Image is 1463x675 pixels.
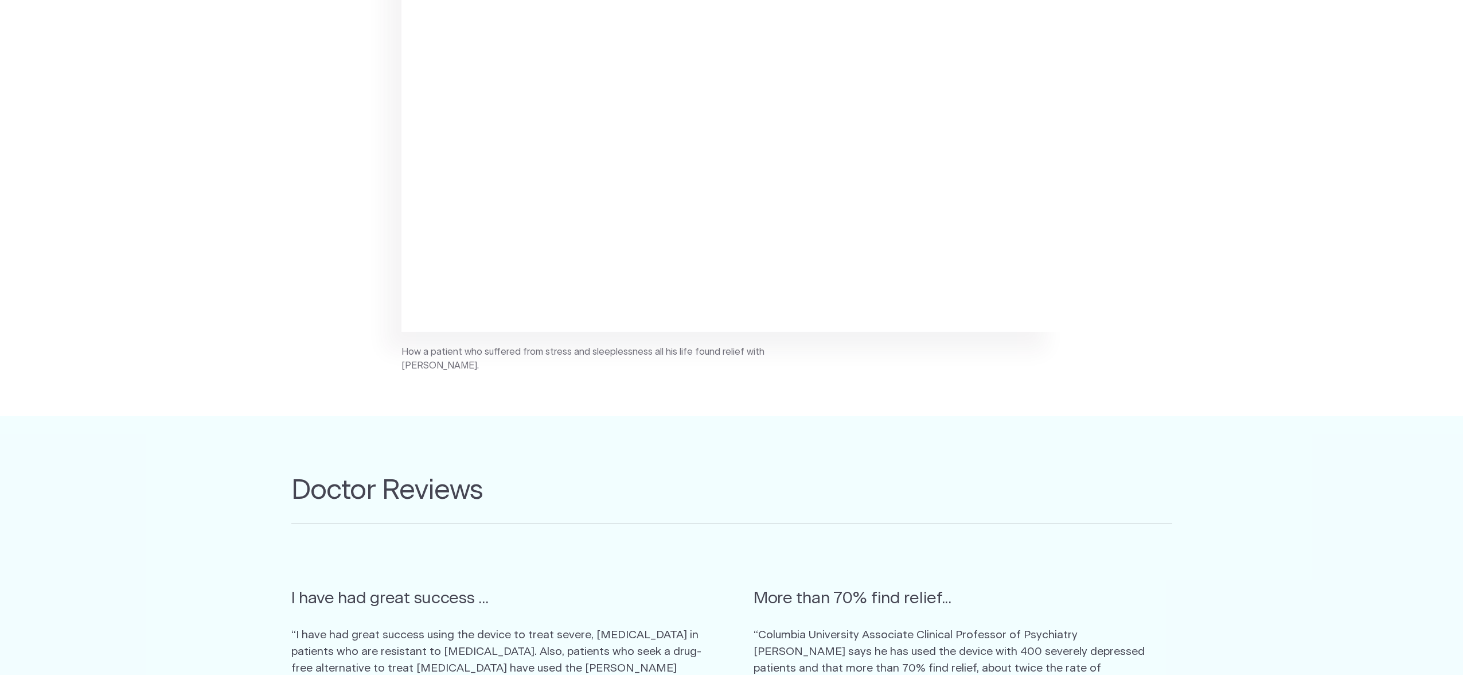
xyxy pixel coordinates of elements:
[291,475,1172,524] h2: Doctor Reviews
[754,586,1172,611] h5: More than 70% find relief...
[401,346,774,373] figcaption: How a patient who suffered from stress and sleeplessness all his life found relief with [PERSON_N...
[291,586,710,611] h5: I have had great success ...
